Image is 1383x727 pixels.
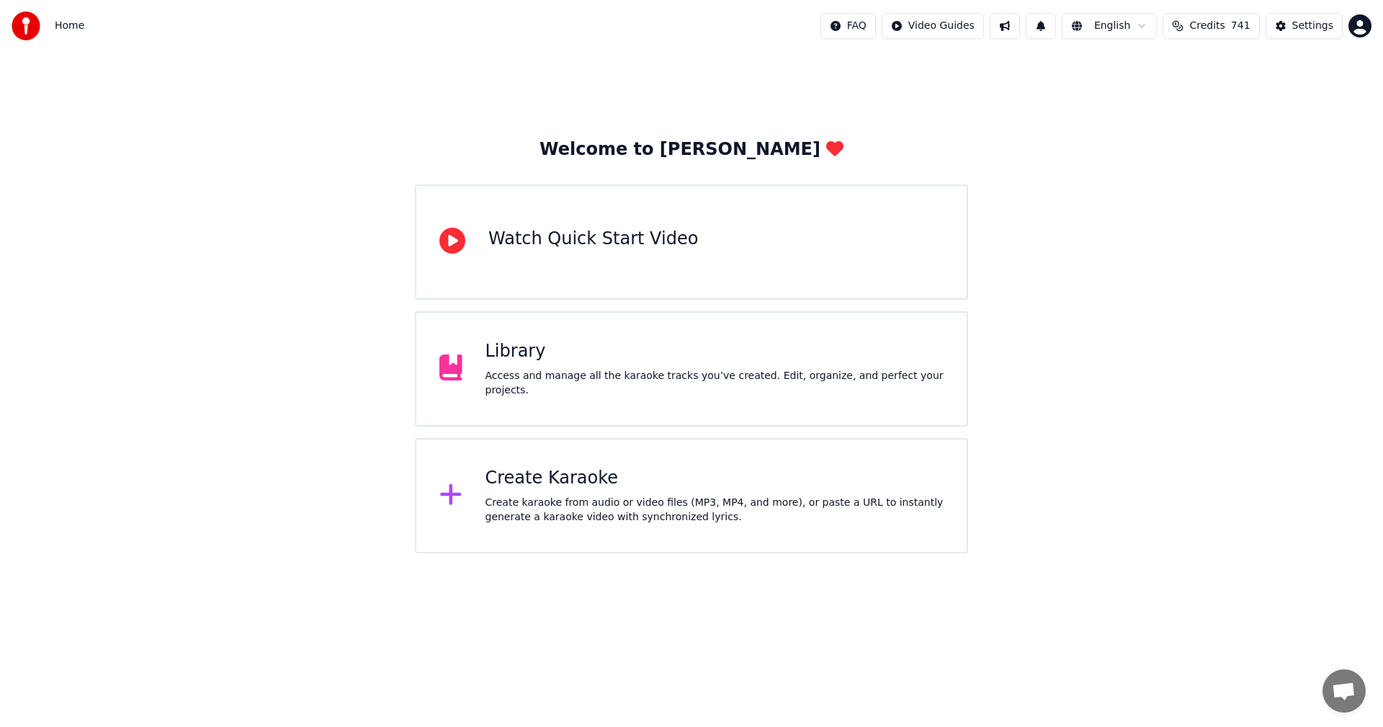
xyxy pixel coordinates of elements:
span: 741 [1231,19,1250,33]
div: Avoin keskustelu [1322,669,1366,713]
button: Settings [1266,13,1343,39]
div: Welcome to [PERSON_NAME] [540,138,843,161]
div: Watch Quick Start Video [488,228,698,251]
img: youka [12,12,40,40]
button: Credits741 [1163,13,1259,39]
button: FAQ [820,13,876,39]
div: Create Karaoke [485,467,944,490]
div: Access and manage all the karaoke tracks you’ve created. Edit, organize, and perfect your projects. [485,369,944,398]
span: Credits [1189,19,1225,33]
span: Home [55,19,84,33]
button: Video Guides [882,13,984,39]
div: Settings [1292,19,1333,33]
nav: breadcrumb [55,19,84,33]
div: Create karaoke from audio or video files (MP3, MP4, and more), or paste a URL to instantly genera... [485,496,944,525]
div: Library [485,340,944,363]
